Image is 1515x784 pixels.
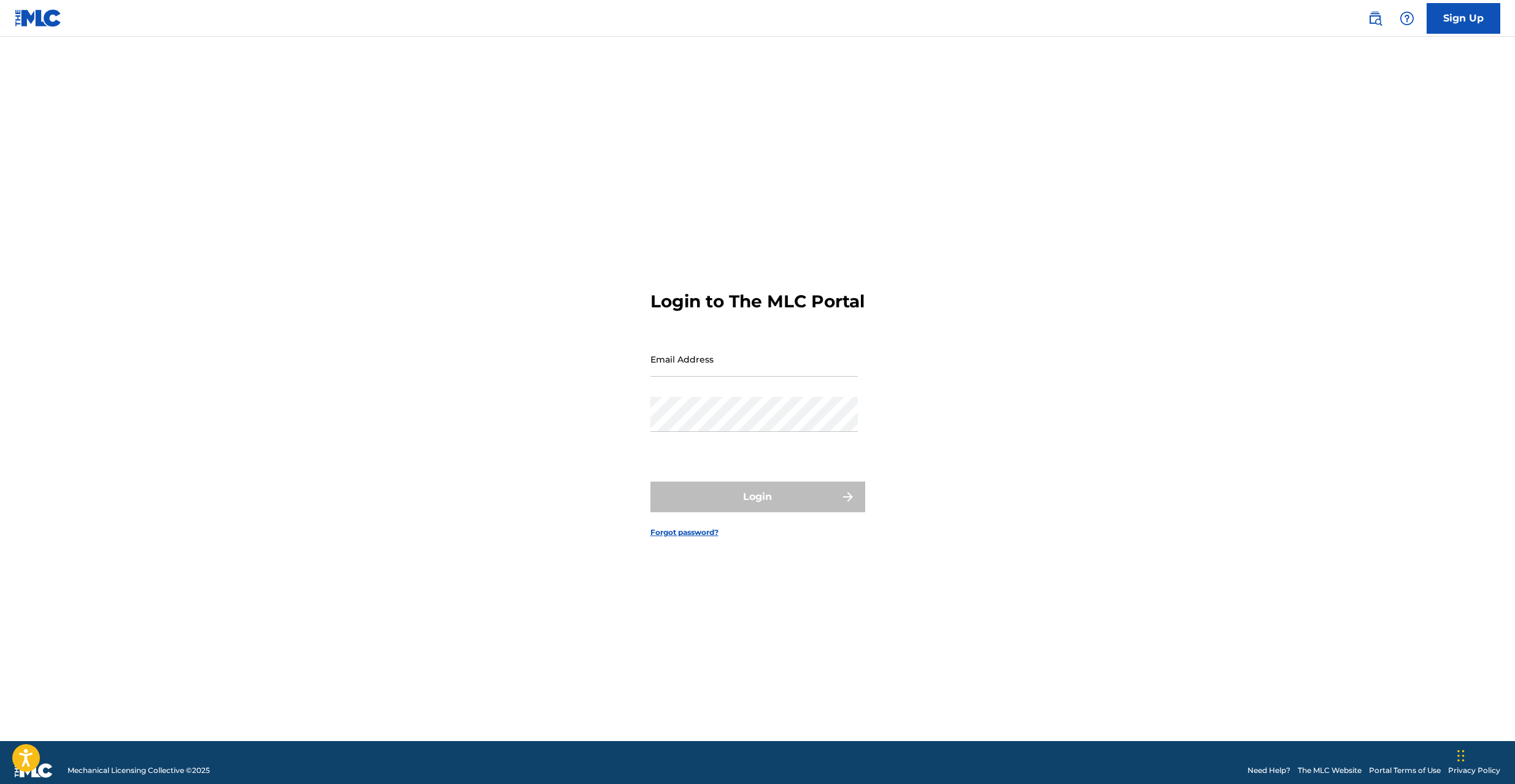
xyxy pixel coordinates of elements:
[650,527,719,538] a: Forgot password?
[1457,737,1465,774] div: Drag
[1247,765,1290,776] a: Need Help?
[650,291,865,312] h3: Login to The MLC Portal
[15,763,53,778] img: logo
[1368,11,1382,26] img: search
[15,9,62,27] img: MLC Logo
[1369,765,1441,776] a: Portal Terms of Use
[1400,11,1414,26] img: help
[1395,6,1419,31] div: Help
[67,765,210,776] span: Mechanical Licensing Collective © 2025
[1298,765,1362,776] a: The MLC Website
[1448,765,1500,776] a: Privacy Policy
[1363,6,1387,31] a: Public Search
[1454,725,1515,784] iframe: Chat Widget
[1427,3,1500,34] a: Sign Up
